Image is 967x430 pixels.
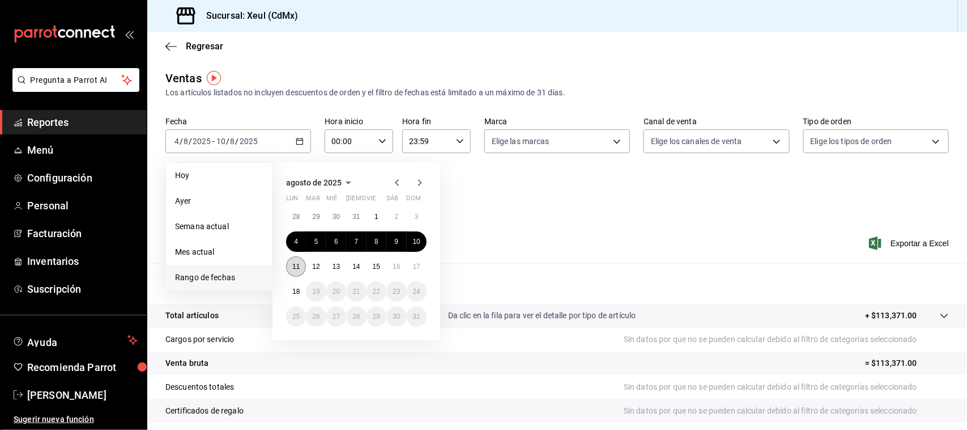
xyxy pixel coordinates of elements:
[352,213,360,221] abbr: 31 de julio de 2025
[407,306,427,327] button: 31 de agosto de 2025
[413,263,420,271] abbr: 17 de agosto de 2025
[651,136,742,147] span: Elige los canales de venta
[165,405,244,417] p: Certificados de regalo
[367,256,386,277] button: 15 de agosto de 2025
[333,213,340,221] abbr: 30 de julio de 2025
[312,313,320,321] abbr: 26 de agosto de 2025
[236,137,239,146] span: /
[413,313,420,321] abbr: 31 de agosto de 2025
[811,136,892,147] span: Elige los tipos de orden
[306,256,326,277] button: 12 de agosto de 2025
[326,206,346,227] button: 30 de julio de 2025
[448,310,636,322] p: Da clic en la fila para ver el detalle por tipo de artículo
[367,306,386,327] button: 29 de agosto de 2025
[386,256,406,277] button: 16 de agosto de 2025
[865,310,917,322] p: + $113,371.00
[165,334,235,345] p: Cargos por servicio
[230,137,236,146] input: --
[415,213,419,221] abbr: 3 de agosto de 2025
[326,195,337,206] abbr: miércoles
[871,237,949,250] button: Exportar a Excel
[373,263,380,271] abbr: 15 de agosto de 2025
[286,306,306,327] button: 25 de agosto de 2025
[326,256,346,277] button: 13 de agosto de 2025
[292,313,300,321] abbr: 25 de agosto de 2025
[386,306,406,327] button: 30 de agosto de 2025
[413,288,420,296] abbr: 24 de agosto de 2025
[165,277,949,290] p: Resumen
[175,195,263,207] span: Ayer
[492,136,549,147] span: Elige las marcas
[189,137,192,146] span: /
[186,41,223,52] span: Regresar
[27,360,138,375] span: Recomienda Parrot
[294,238,298,246] abbr: 4 de agosto de 2025
[27,198,138,213] span: Personal
[624,334,949,345] p: Sin datos por que no se pueden calcular debido al filtro de categorías seleccionado
[355,238,359,246] abbr: 7 de agosto de 2025
[216,137,226,146] input: --
[367,231,386,252] button: 8 de agosto de 2025
[333,263,340,271] abbr: 13 de agosto de 2025
[352,263,360,271] abbr: 14 de agosto de 2025
[373,313,380,321] abbr: 29 de agosto de 2025
[207,71,221,85] img: Tooltip marker
[174,137,180,146] input: --
[239,137,258,146] input: ----
[484,118,630,126] label: Marca
[326,281,346,302] button: 20 de agosto de 2025
[12,68,139,92] button: Pregunta a Parrot AI
[644,118,789,126] label: Canal de venta
[286,231,306,252] button: 4 de agosto de 2025
[165,381,234,393] p: Descuentos totales
[352,313,360,321] abbr: 28 de agosto de 2025
[393,313,400,321] abbr: 30 de agosto de 2025
[286,206,306,227] button: 28 de julio de 2025
[306,231,326,252] button: 5 de agosto de 2025
[314,238,318,246] abbr: 5 de agosto de 2025
[394,213,398,221] abbr: 2 de agosto de 2025
[212,137,215,146] span: -
[346,195,413,206] abbr: jueves
[175,246,263,258] span: Mes actual
[346,256,366,277] button: 14 de agosto de 2025
[175,170,263,182] span: Hoy
[192,137,211,146] input: ----
[286,176,355,189] button: agosto de 2025
[367,206,386,227] button: 1 de agosto de 2025
[312,213,320,221] abbr: 29 de julio de 2025
[125,29,134,39] button: open_drawer_menu
[180,137,183,146] span: /
[346,231,366,252] button: 7 de agosto de 2025
[402,118,471,126] label: Hora fin
[865,357,949,369] p: = $113,371.00
[374,213,378,221] abbr: 1 de agosto de 2025
[175,221,263,233] span: Semana actual
[326,231,346,252] button: 6 de agosto de 2025
[27,334,123,347] span: Ayuda
[286,281,306,302] button: 18 de agosto de 2025
[292,263,300,271] abbr: 11 de agosto de 2025
[407,256,427,277] button: 17 de agosto de 2025
[14,414,138,425] span: Sugerir nueva función
[346,206,366,227] button: 31 de julio de 2025
[373,288,380,296] abbr: 22 de agosto de 2025
[27,281,138,297] span: Suscripción
[346,306,366,327] button: 28 de agosto de 2025
[165,118,311,126] label: Fecha
[306,281,326,302] button: 19 de agosto de 2025
[312,263,320,271] abbr: 12 de agosto de 2025
[306,306,326,327] button: 26 de agosto de 2025
[27,226,138,241] span: Facturación
[292,288,300,296] abbr: 18 de agosto de 2025
[325,118,393,126] label: Hora inicio
[27,170,138,186] span: Configuración
[367,281,386,302] button: 22 de agosto de 2025
[306,195,320,206] abbr: martes
[312,288,320,296] abbr: 19 de agosto de 2025
[393,263,400,271] abbr: 16 de agosto de 2025
[333,288,340,296] abbr: 20 de agosto de 2025
[803,118,949,126] label: Tipo de orden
